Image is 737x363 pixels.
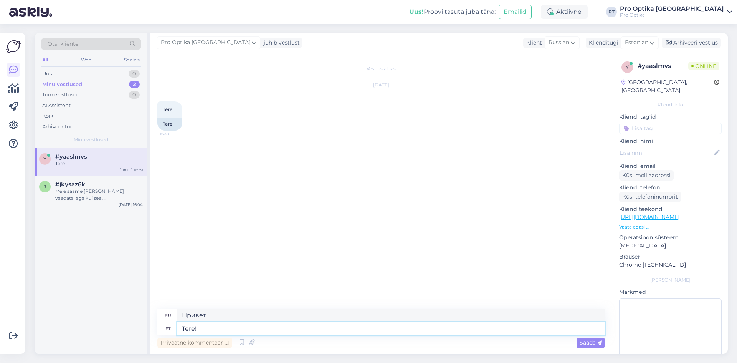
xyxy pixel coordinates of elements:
span: Tere [163,106,172,112]
div: 2 [129,81,140,88]
p: Märkmed [619,288,722,296]
p: Klienditeekond [619,205,722,213]
b: Uus! [409,8,424,15]
span: Saada [580,339,602,346]
div: [GEOGRAPHIC_DATA], [GEOGRAPHIC_DATA] [621,78,714,94]
div: Minu vestlused [42,81,82,88]
div: [DATE] [157,81,605,88]
div: All [41,55,50,65]
div: Vestlus algas [157,65,605,72]
div: Meie saame [PERSON_NAME] vaadata, aga kui seal [PERSON_NAME] rohtu, siis suuname Teid samamoodi e... [55,188,143,202]
div: [PERSON_NAME] [619,277,722,283]
input: Lisa nimi [620,149,713,157]
span: y [43,156,46,162]
div: Uus [42,70,52,78]
span: #jkysaz6k [55,181,85,188]
p: Kliendi nimi [619,137,722,145]
p: Kliendi email [619,162,722,170]
div: Proovi tasuta juba täna: [409,7,496,17]
p: Operatsioonisüsteem [619,234,722,242]
div: Socials [122,55,141,65]
div: Arhiveeritud [42,123,74,131]
div: 0 [129,91,140,99]
div: AI Assistent [42,102,71,109]
p: Vaata edasi ... [619,224,722,230]
span: y [626,64,629,70]
div: Web [79,55,93,65]
div: [DATE] 16:39 [119,167,143,173]
div: juhib vestlust [261,39,300,47]
div: Aktiivne [541,5,588,19]
div: ru [165,309,171,322]
span: Russian [549,38,569,47]
span: Minu vestlused [74,136,108,143]
textarea: Tere! [177,322,605,335]
img: Askly Logo [6,39,21,54]
div: Tere [157,118,182,131]
button: Emailid [499,5,532,19]
div: Tiimi vestlused [42,91,80,99]
div: Tere [55,160,143,167]
span: Estonian [625,38,648,47]
textarea: Привет! [177,309,605,322]
span: 16:39 [160,131,188,137]
p: Kliendi telefon [619,184,722,192]
input: Lisa tag [619,123,722,134]
span: Online [688,62,719,70]
span: Pro Optika [GEOGRAPHIC_DATA] [161,38,250,47]
div: PT [606,7,617,17]
div: Klient [523,39,542,47]
p: Chrome [TECHNICAL_ID] [619,261,722,269]
span: #yaaslmvs [55,153,87,160]
span: j [44,184,46,189]
div: [DATE] 16:04 [119,202,143,207]
div: 0 [129,70,140,78]
div: et [165,322,170,335]
a: [URL][DOMAIN_NAME] [619,214,679,220]
div: Küsi meiliaadressi [619,170,674,181]
div: Pro Optika [620,12,724,18]
div: Kõik [42,112,53,120]
span: Otsi kliente [48,40,78,48]
div: Klienditugi [586,39,618,47]
div: # yaaslmvs [638,61,688,71]
p: Kliendi tag'id [619,113,722,121]
div: Pro Optika [GEOGRAPHIC_DATA] [620,6,724,12]
div: Kliendi info [619,101,722,108]
div: Privaatne kommentaar [157,338,232,348]
div: Küsi telefoninumbrit [619,192,681,202]
p: Brauser [619,253,722,261]
a: Pro Optika [GEOGRAPHIC_DATA]Pro Optika [620,6,732,18]
p: [MEDICAL_DATA] [619,242,722,250]
div: Arhiveeri vestlus [662,38,721,48]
